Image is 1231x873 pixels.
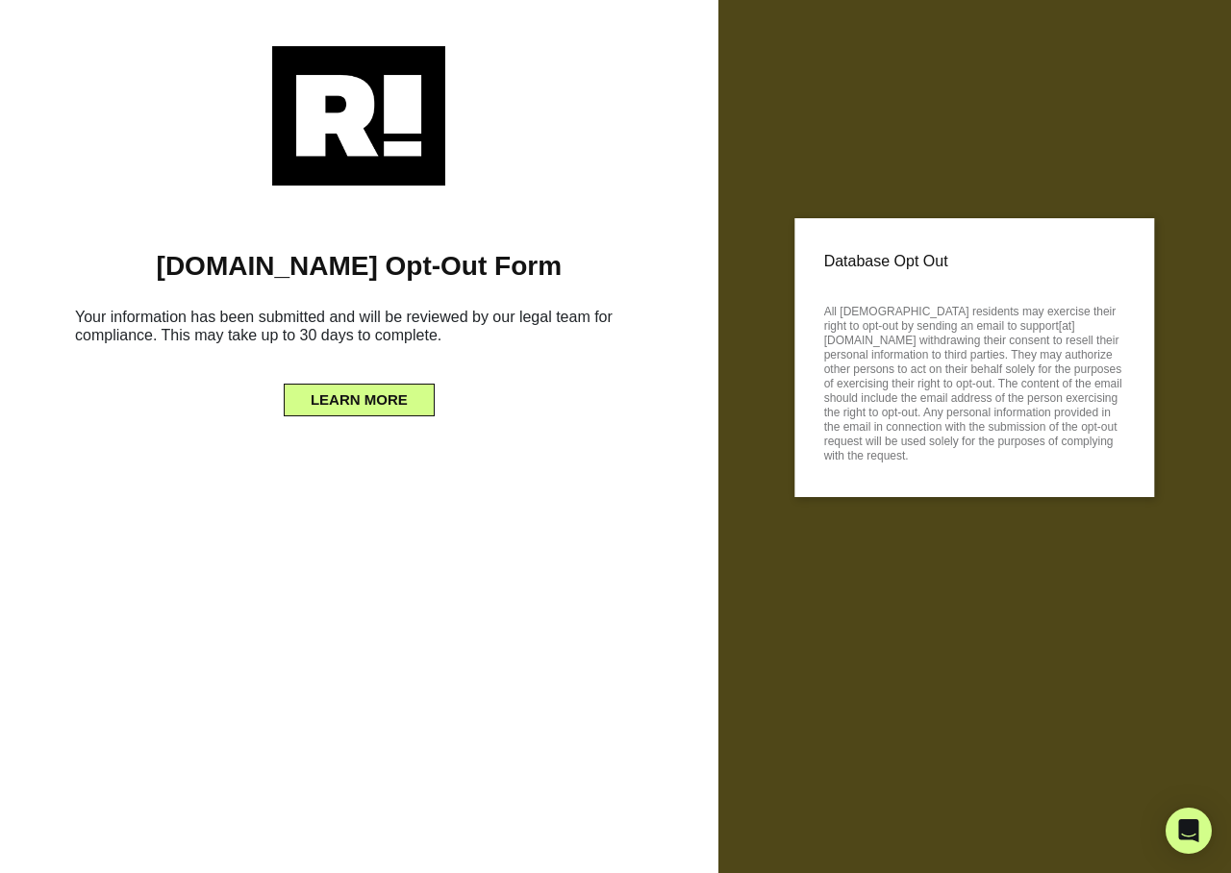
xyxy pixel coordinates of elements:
img: Retention.com [272,46,445,186]
div: Open Intercom Messenger [1166,808,1212,854]
a: LEARN MORE [284,387,435,402]
h6: Your information has been submitted and will be reviewed by our legal team for compliance. This m... [29,300,690,360]
h1: [DOMAIN_NAME] Opt-Out Form [29,250,690,283]
p: Database Opt Out [824,247,1125,276]
p: All [DEMOGRAPHIC_DATA] residents may exercise their right to opt-out by sending an email to suppo... [824,299,1125,463]
button: LEARN MORE [284,384,435,416]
